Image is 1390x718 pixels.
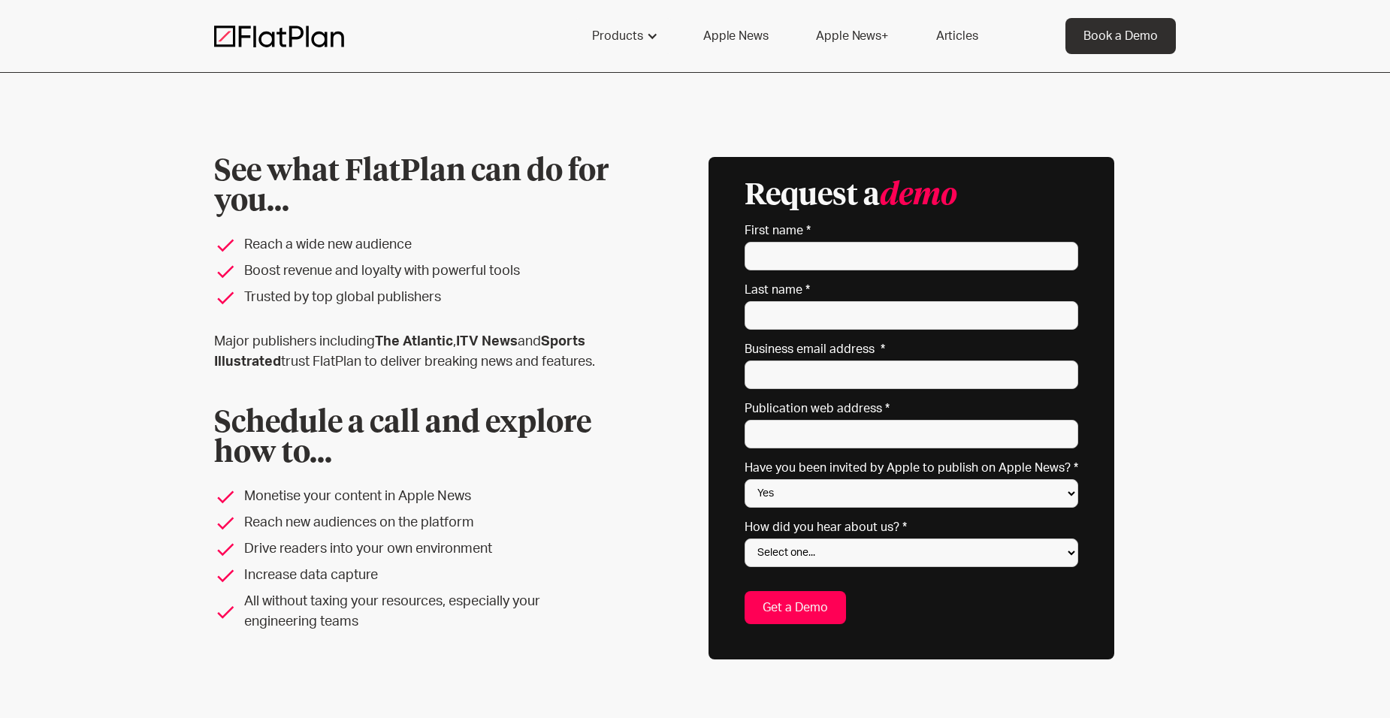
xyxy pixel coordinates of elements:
div: Products [574,18,673,54]
div: Products [592,27,643,45]
p: Major publishers including , and trust FlatPlan to deliver breaking news and features. [214,332,611,373]
li: Monetise your content in Apple News [214,487,611,507]
li: Drive readers into your own environment [214,539,611,560]
li: Trusted by top global publishers [214,288,611,308]
input: Get a Demo [745,591,846,624]
a: Articles [918,18,996,54]
a: Book a Demo [1065,18,1176,54]
li: All without taxing your resources, especially your engineering teams [214,592,611,632]
label: Last name * [745,282,1078,297]
strong: ITV News [456,335,518,348]
h3: Request a [745,181,957,211]
div: Book a Demo [1083,27,1158,45]
a: Apple News [685,18,786,54]
em: demo [880,181,957,211]
h1: See what FlatPlan can do for you... [214,157,611,217]
li: Boost revenue and loyalty with powerful tools [214,261,611,282]
label: Publication web address * [745,401,1078,416]
li: Reach new audiences on the platform [214,513,611,533]
label: First name * [745,223,1078,238]
label: How did you hear about us? * [745,520,1078,535]
a: Apple News+ [798,18,905,54]
label: Business email address * [745,342,1078,357]
li: Reach a wide new audience [214,235,611,255]
form: Email Form [745,181,1078,624]
strong: The Atlantic [375,335,453,348]
li: Increase data capture [214,566,611,586]
label: Have you been invited by Apple to publish on Apple News? * [745,460,1078,475]
h2: Schedule a call and explore how to... [214,409,611,469]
